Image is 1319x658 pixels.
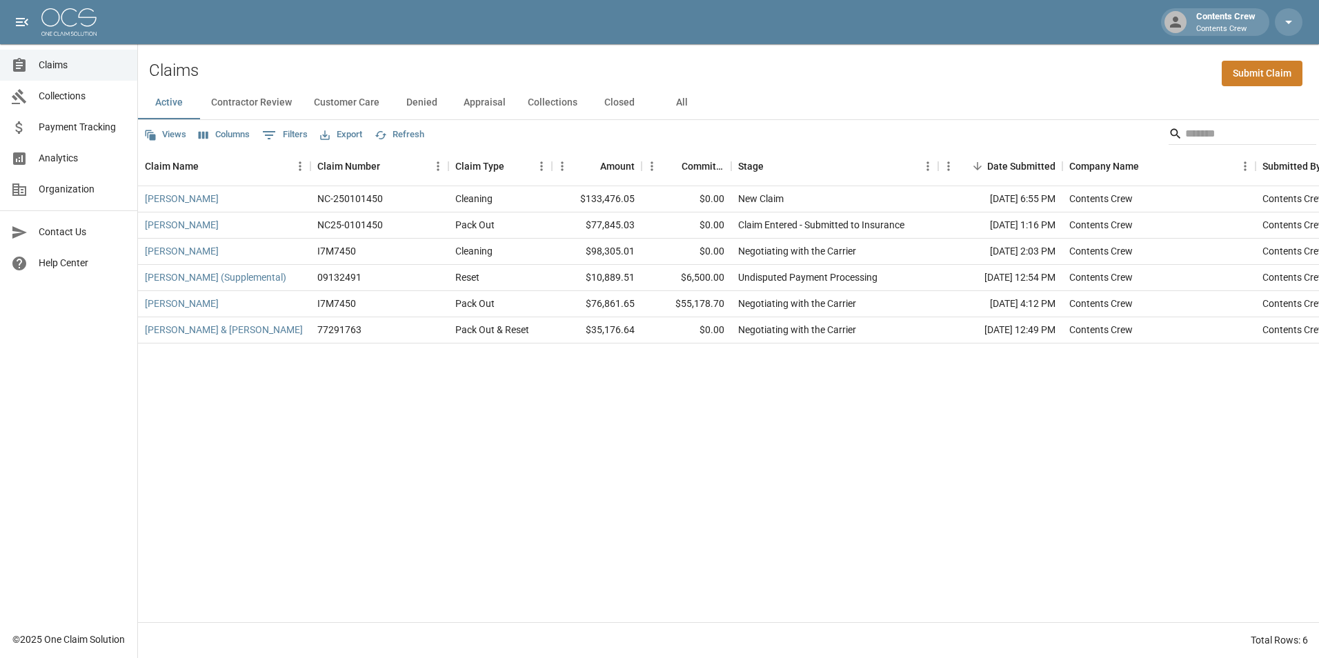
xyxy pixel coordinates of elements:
[651,86,713,119] button: All
[552,291,642,317] div: $76,861.65
[259,124,311,146] button: Show filters
[642,317,731,343] div: $0.00
[12,632,125,646] div: © 2025 One Claim Solution
[317,124,366,146] button: Export
[987,147,1055,186] div: Date Submitted
[455,244,493,258] div: Cleaning
[317,147,380,186] div: Claim Number
[200,86,303,119] button: Contractor Review
[552,317,642,343] div: $35,176.64
[1139,157,1158,176] button: Sort
[138,86,1319,119] div: dynamic tabs
[317,192,383,206] div: NC-250101450
[738,147,764,186] div: Stage
[145,323,303,337] a: [PERSON_NAME] & [PERSON_NAME]
[39,89,126,103] span: Collections
[145,270,286,284] a: [PERSON_NAME] (Supplemental)
[552,265,642,291] div: $10,889.51
[380,157,399,176] button: Sort
[642,156,662,177] button: Menu
[145,218,219,232] a: [PERSON_NAME]
[453,86,517,119] button: Appraisal
[455,192,493,206] div: Cleaning
[738,218,904,232] div: Claim Entered - Submitted to Insurance
[938,265,1062,291] div: [DATE] 12:54 PM
[938,317,1062,343] div: [DATE] 12:49 PM
[1191,10,1261,34] div: Contents Crew
[938,186,1062,212] div: [DATE] 6:55 PM
[738,270,877,284] div: Undisputed Payment Processing
[1069,270,1133,284] div: Contents Crew
[317,323,361,337] div: 77291763
[455,297,495,310] div: Pack Out
[39,256,126,270] span: Help Center
[1069,244,1133,258] div: Contents Crew
[195,124,253,146] button: Select columns
[39,151,126,166] span: Analytics
[1196,23,1256,35] p: Contents Crew
[588,86,651,119] button: Closed
[938,212,1062,239] div: [DATE] 1:16 PM
[39,182,126,197] span: Organization
[317,270,361,284] div: 09132491
[968,157,987,176] button: Sort
[455,218,495,232] div: Pack Out
[455,147,504,186] div: Claim Type
[938,147,1062,186] div: Date Submitted
[145,244,219,258] a: [PERSON_NAME]
[317,297,356,310] div: I7M7450
[552,186,642,212] div: $133,476.05
[455,270,479,284] div: Reset
[39,58,126,72] span: Claims
[662,157,682,176] button: Sort
[552,212,642,239] div: $77,845.03
[1062,147,1256,186] div: Company Name
[145,297,219,310] a: [PERSON_NAME]
[642,291,731,317] div: $55,178.70
[731,147,938,186] div: Stage
[642,186,731,212] div: $0.00
[145,147,199,186] div: Claim Name
[1069,323,1133,337] div: Contents Crew
[600,147,635,186] div: Amount
[138,147,310,186] div: Claim Name
[1069,147,1139,186] div: Company Name
[552,156,573,177] button: Menu
[642,239,731,265] div: $0.00
[371,124,428,146] button: Refresh
[938,156,959,177] button: Menu
[918,156,938,177] button: Menu
[517,86,588,119] button: Collections
[8,8,36,36] button: open drawer
[448,147,552,186] div: Claim Type
[1069,297,1133,310] div: Contents Crew
[938,239,1062,265] div: [DATE] 2:03 PM
[303,86,390,119] button: Customer Care
[39,120,126,134] span: Payment Tracking
[428,156,448,177] button: Menu
[1169,123,1316,148] div: Search
[642,265,731,291] div: $6,500.00
[642,147,731,186] div: Committed Amount
[682,147,724,186] div: Committed Amount
[642,212,731,239] div: $0.00
[39,225,126,239] span: Contact Us
[1222,61,1302,86] a: Submit Claim
[149,61,199,81] h2: Claims
[317,244,356,258] div: I7M7450
[581,157,600,176] button: Sort
[1251,633,1308,647] div: Total Rows: 6
[390,86,453,119] button: Denied
[552,239,642,265] div: $98,305.01
[138,86,200,119] button: Active
[1069,192,1133,206] div: Contents Crew
[455,323,529,337] div: Pack Out & Reset
[552,147,642,186] div: Amount
[738,192,784,206] div: New Claim
[141,124,190,146] button: Views
[317,218,383,232] div: NC25-0101450
[738,244,856,258] div: Negotiating with the Carrier
[764,157,783,176] button: Sort
[310,147,448,186] div: Claim Number
[145,192,219,206] a: [PERSON_NAME]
